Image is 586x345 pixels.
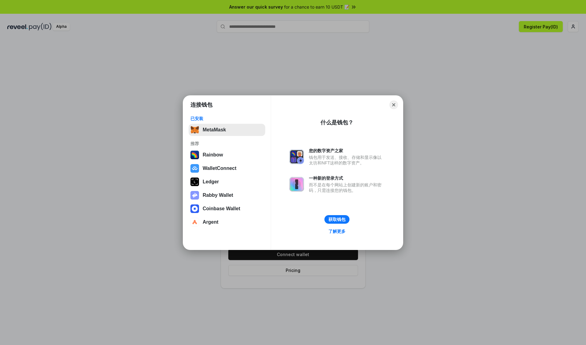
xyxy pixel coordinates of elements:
[189,176,265,188] button: Ledger
[190,178,199,186] img: svg+xml,%3Csvg%20xmlns%3D%22http%3A%2F%2Fwww.w3.org%2F2000%2Fsvg%22%20width%3D%2228%22%20height%3...
[190,101,212,108] h1: 连接钱包
[309,155,385,166] div: 钱包用于发送、接收、存储和显示像以太坊和NFT这样的数字资产。
[324,215,349,224] button: 获取钱包
[309,182,385,193] div: 而不是在每个网站上创建新的账户和密码，只需连接您的钱包。
[203,127,226,133] div: MetaMask
[289,177,304,192] img: svg+xml,%3Csvg%20xmlns%3D%22http%3A%2F%2Fwww.w3.org%2F2000%2Fsvg%22%20fill%3D%22none%22%20viewBox...
[190,116,263,121] div: 已安装
[189,203,265,215] button: Coinbase Wallet
[309,148,385,153] div: 您的数字资产之家
[190,141,263,146] div: 推荐
[320,119,353,126] div: 什么是钱包？
[309,175,385,181] div: 一种新的登录方式
[189,124,265,136] button: MetaMask
[325,227,349,235] a: 了解更多
[189,162,265,174] button: WalletConnect
[203,179,219,185] div: Ledger
[189,189,265,201] button: Rabby Wallet
[203,206,240,211] div: Coinbase Wallet
[289,149,304,164] img: svg+xml,%3Csvg%20xmlns%3D%22http%3A%2F%2Fwww.w3.org%2F2000%2Fsvg%22%20fill%3D%22none%22%20viewBox...
[190,126,199,134] img: svg+xml,%3Csvg%20fill%3D%22none%22%20height%3D%2233%22%20viewBox%3D%220%200%2035%2033%22%20width%...
[190,218,199,226] img: svg+xml,%3Csvg%20width%3D%2228%22%20height%3D%2228%22%20viewBox%3D%220%200%2028%2028%22%20fill%3D...
[389,101,398,109] button: Close
[328,229,345,234] div: 了解更多
[203,193,233,198] div: Rabby Wallet
[203,219,219,225] div: Argent
[190,191,199,200] img: svg+xml,%3Csvg%20xmlns%3D%22http%3A%2F%2Fwww.w3.org%2F2000%2Fsvg%22%20fill%3D%22none%22%20viewBox...
[203,152,223,158] div: Rainbow
[203,166,237,171] div: WalletConnect
[189,216,265,228] button: Argent
[190,164,199,173] img: svg+xml,%3Csvg%20width%3D%2228%22%20height%3D%2228%22%20viewBox%3D%220%200%2028%2028%22%20fill%3D...
[190,151,199,159] img: svg+xml,%3Csvg%20width%3D%22120%22%20height%3D%22120%22%20viewBox%3D%220%200%20120%20120%22%20fil...
[328,217,345,222] div: 获取钱包
[190,204,199,213] img: svg+xml,%3Csvg%20width%3D%2228%22%20height%3D%2228%22%20viewBox%3D%220%200%2028%2028%22%20fill%3D...
[189,149,265,161] button: Rainbow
